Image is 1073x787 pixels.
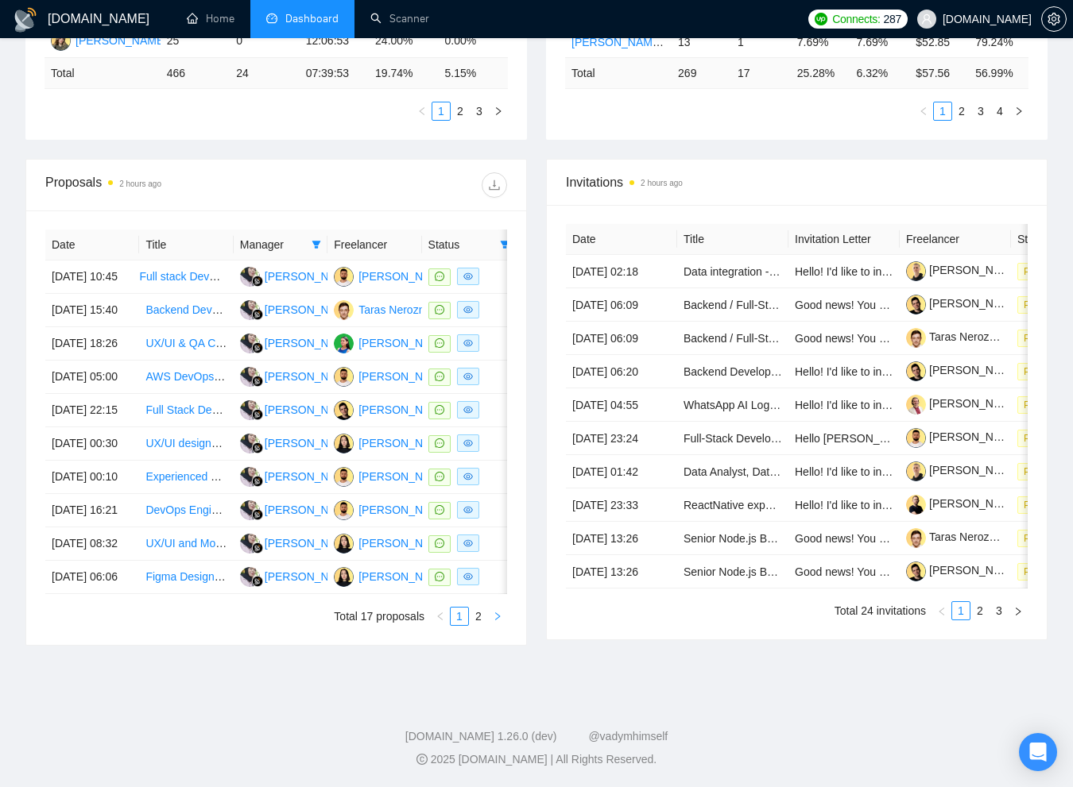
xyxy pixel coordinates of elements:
[334,500,354,520] img: KZ
[1017,264,1071,277] a: Pending
[906,461,926,481] img: c1_UVQ-ZbVJfiIepVuoM0CNi7RdBB86ghnZKhxnTLCQRJ_EjqXkk9NkSNaq2Ryah2O
[334,536,450,549] a: NB[PERSON_NAME]
[45,172,277,198] div: Proposals
[358,401,450,419] div: [PERSON_NAME]
[334,369,450,382] a: KZ[PERSON_NAME]
[252,409,263,420] img: gigradar-bm.png
[240,469,356,482] a: FF[PERSON_NAME]
[565,57,672,88] td: Total
[906,428,926,448] img: c1KlPsBsMF3GODfU_H7KM9omajHWWS6ezOBo-K3Px-HuEEPsuq1SjqXh9C5koNVxvv
[952,602,970,619] a: 1
[451,608,468,625] a: 1
[566,355,677,388] td: [DATE] 06:20
[566,172,1028,192] span: Invitations
[850,57,910,88] td: 6.32 %
[370,12,429,25] a: searchScanner
[119,179,161,188] time: 2 hours ago
[334,303,436,315] a: TNTaras Neroznak
[677,488,788,522] td: ReactNative expert to fix build issues
[451,102,470,121] li: 2
[432,102,450,120] a: 1
[252,542,263,554] img: gigradar-bm.png
[45,230,139,260] th: Date
[451,102,469,120] a: 2
[1017,398,1071,411] a: Pending
[933,102,952,121] li: 1
[265,268,356,285] div: [PERSON_NAME]
[497,233,513,257] span: filter
[45,461,139,494] td: [DATE] 00:10
[300,58,369,89] td: 07:39:53
[334,436,450,449] a: NB[PERSON_NAME]
[1014,106,1024,116] span: right
[684,432,1012,445] a: Full-Stack Development Partner – Ongoing Web + Mobile Platform
[684,332,992,345] a: Backend / Full-Stack Developer (Node.js, Databases, Servers)
[334,469,450,482] a: KZ[PERSON_NAME]
[672,26,731,57] td: 13
[265,468,356,485] div: [PERSON_NAME]
[139,327,233,361] td: UX/UI & QA Cross-Browser Testing Report (BrowserStack or Similar)
[566,555,677,588] td: [DATE] 13:26
[971,602,989,619] a: 2
[240,536,356,549] a: FF[PERSON_NAME]
[791,26,850,57] td: 7.69%
[334,434,354,453] img: NB
[1017,463,1065,480] span: Pending
[45,427,139,461] td: [DATE] 00:30
[909,26,969,57] td: $52.85
[969,57,1028,88] td: 56.99 %
[139,394,233,427] td: Full Stack Developer - Equity Only Opportunity (USA)
[405,730,557,743] a: [DOMAIN_NAME] 1.26.0 (dev)
[161,25,230,58] td: 25
[45,527,139,561] td: [DATE] 08:32
[369,25,438,58] td: 24.00%
[139,561,233,594] td: Figma Design Project - Deliverable Creation
[435,372,444,381] span: message
[971,102,990,121] li: 3
[45,394,139,427] td: [DATE] 22:15
[906,564,1021,577] a: [PERSON_NAME]
[439,58,509,89] td: 5.15 %
[240,503,356,515] a: FF[PERSON_NAME]
[413,102,432,121] button: left
[970,601,990,620] li: 2
[906,328,926,348] img: c15az_EgoumIzL14PEGRJQXM9D3YosdBqThoa8AwbBodrMKhnmLA56nx_2IO8kbWEI
[240,303,356,315] a: FF[PERSON_NAME]
[1041,6,1067,32] button: setting
[494,106,503,116] span: right
[145,503,449,516] a: DevOps Engineer with Prompt Engineering Expertise Needed
[972,102,990,120] a: 3
[145,537,378,550] a: UX/UI and Motion Designer for Travel Web App
[252,476,263,487] img: gigradar-bm.png
[684,299,992,311] a: Backend / Full-Stack Developer (Node.js, Databases, Servers)
[334,336,450,349] a: MS[PERSON_NAME]
[45,58,161,89] td: Total
[566,422,677,455] td: [DATE] 23:24
[566,255,677,288] td: [DATE] 02:18
[1042,13,1066,25] span: setting
[265,434,356,452] div: [PERSON_NAME]
[334,267,354,287] img: KZ
[1017,563,1065,581] span: Pending
[1017,365,1071,377] a: Pending
[677,322,788,355] td: Backend / Full-Stack Developer (Node.js, Databases, Servers)
[672,57,731,88] td: 269
[906,364,1021,376] a: [PERSON_NAME]
[145,437,363,449] a: UX/UI designer/ front end developer needed
[45,294,139,327] td: [DATE] 15:40
[312,240,321,249] span: filter
[463,405,473,415] span: eye
[1017,363,1065,380] span: Pending
[677,555,788,588] td: Senior Node.js Backend Engineer for AI Media Generation Microservice
[51,33,167,46] a: MD[PERSON_NAME]
[252,442,263,453] img: gigradar-bm.png
[252,309,263,320] img: gigradar-bm.png
[906,330,1007,343] a: Taras Neroznak
[463,305,473,314] span: eye
[469,607,488,626] li: 2
[1017,498,1071,511] a: Pending
[677,355,788,388] td: Backend Developer Needed for Full Backend Development + API Integrations
[990,601,1009,620] li: 3
[500,240,509,249] span: filter
[1017,330,1065,347] span: Pending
